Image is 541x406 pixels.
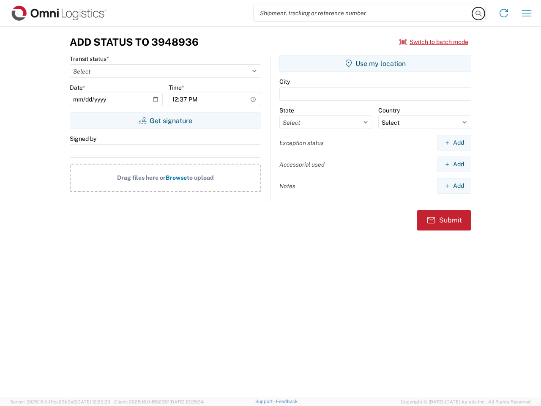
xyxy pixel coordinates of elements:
[169,399,204,404] span: [DATE] 12:25:34
[117,174,166,181] span: Drag files here or
[279,182,295,190] label: Notes
[10,399,110,404] span: Server: 2025.16.0-1ffcc23b9e2
[70,112,261,129] button: Get signature
[276,399,298,404] a: Feedback
[169,84,184,91] label: Time
[254,5,473,21] input: Shipment, tracking or reference number
[279,55,471,72] button: Use my location
[399,35,468,49] button: Switch to batch mode
[437,178,471,194] button: Add
[401,398,531,406] span: Copyright © [DATE]-[DATE] Agistix Inc., All Rights Reserved
[70,84,85,91] label: Date
[279,139,324,147] label: Exception status
[279,161,325,168] label: Accessorial used
[70,135,96,143] label: Signed by
[437,135,471,151] button: Add
[378,107,400,114] label: Country
[70,36,199,48] h3: Add Status to 3948936
[279,78,290,85] label: City
[417,210,471,230] button: Submit
[279,107,294,114] label: State
[437,156,471,172] button: Add
[70,55,109,63] label: Transit status
[76,399,110,404] span: [DATE] 12:29:29
[187,174,214,181] span: to upload
[114,399,204,404] span: Client: 2025.16.0-1592391
[166,174,187,181] span: Browse
[255,399,276,404] a: Support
